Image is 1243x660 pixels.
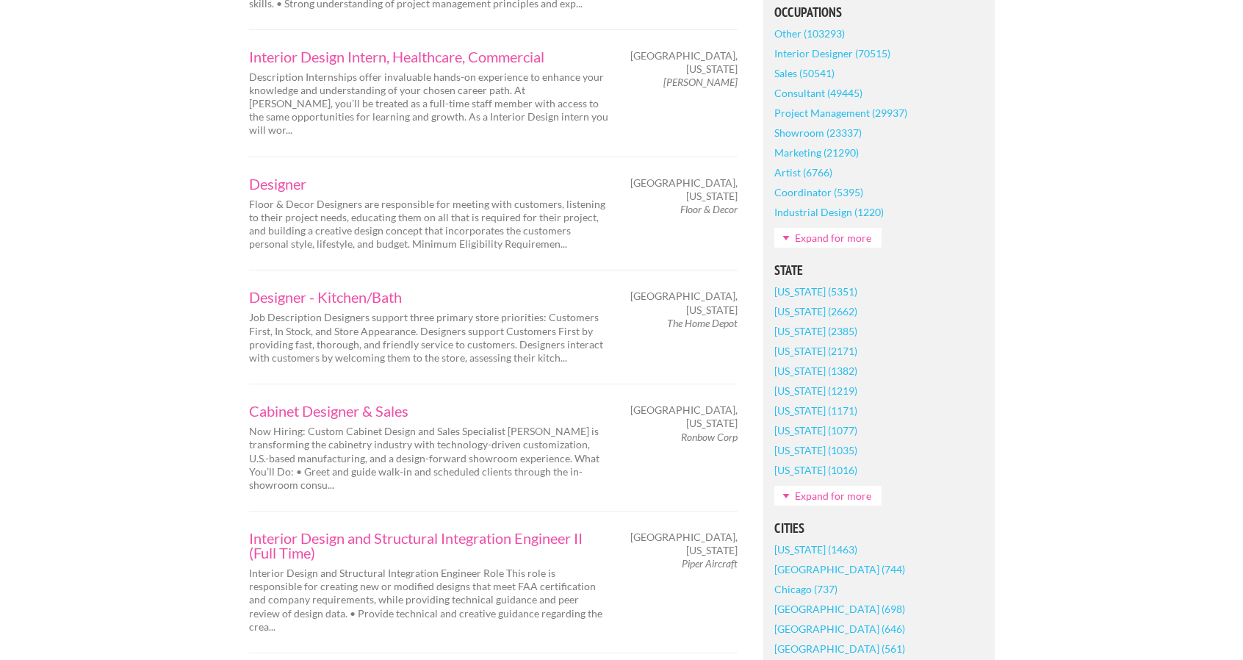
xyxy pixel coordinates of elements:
a: [US_STATE] (5351) [774,281,857,301]
a: Other (103293) [774,24,845,43]
a: [US_STATE] (2662) [774,301,857,321]
p: Floor & Decor Designers are responsible for meeting with customers, listening to their project ne... [249,198,609,251]
a: Artist (6766) [774,162,832,182]
h5: State [774,264,984,277]
a: [US_STATE] (1016) [774,460,857,480]
a: Cabinet Designer & Sales [249,403,609,418]
a: [GEOGRAPHIC_DATA] (744) [774,559,905,579]
a: [US_STATE] (1382) [774,361,857,381]
span: [GEOGRAPHIC_DATA], [US_STATE] [630,531,738,557]
a: [US_STATE] (1077) [774,420,857,440]
a: Interior Design Intern, Healthcare, Commercial [249,49,609,64]
a: Sales (50541) [774,63,835,83]
a: [US_STATE] (1219) [774,381,857,401]
a: Expand for more [774,228,882,248]
a: [US_STATE] (1171) [774,401,857,420]
span: [GEOGRAPHIC_DATA], [US_STATE] [630,49,738,76]
a: Industrial Design (1220) [774,202,884,222]
em: The Home Depot [667,317,738,329]
a: Chicago (737) [774,579,837,599]
span: [GEOGRAPHIC_DATA], [US_STATE] [630,403,738,430]
em: [PERSON_NAME] [663,76,738,88]
a: Expand for more [774,486,882,506]
p: Job Description Designers support three primary store priorities: Customers First, In Stock, and ... [249,311,609,365]
a: [US_STATE] (1035) [774,440,857,460]
h5: Cities [774,522,984,535]
em: Piper Aircraft [682,557,738,570]
span: [GEOGRAPHIC_DATA], [US_STATE] [630,176,738,203]
p: Now Hiring: Custom Cabinet Design and Sales Specialist [PERSON_NAME] is transforming the cabinetr... [249,425,609,492]
em: Floor & Decor [680,203,738,215]
a: Coordinator (5395) [774,182,863,202]
a: Marketing (21290) [774,143,859,162]
a: Designer [249,176,609,191]
a: Interior Design and Structural Integration Engineer II (Full Time) [249,531,609,560]
a: [US_STATE] (2171) [774,341,857,361]
a: Showroom (23337) [774,123,862,143]
a: [GEOGRAPHIC_DATA] (561) [774,639,905,659]
a: [GEOGRAPHIC_DATA] (698) [774,599,905,619]
em: Ronbow Corp [681,431,738,443]
span: [GEOGRAPHIC_DATA], [US_STATE] [630,290,738,316]
a: [US_STATE] (2385) [774,321,857,341]
p: Interior Design and Structural Integration Engineer Role This role is responsible for creating ne... [249,567,609,634]
a: [US_STATE] (1463) [774,539,857,559]
a: Designer - Kitchen/Bath [249,290,609,304]
h5: Occupations [774,6,984,19]
p: Description Internships offer invaluable hands-on experience to enhance your knowledge and unders... [249,71,609,137]
a: Project Management (29937) [774,103,907,123]
a: [GEOGRAPHIC_DATA] (646) [774,619,905,639]
a: Interior Designer (70515) [774,43,890,63]
a: Consultant (49445) [774,83,862,103]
